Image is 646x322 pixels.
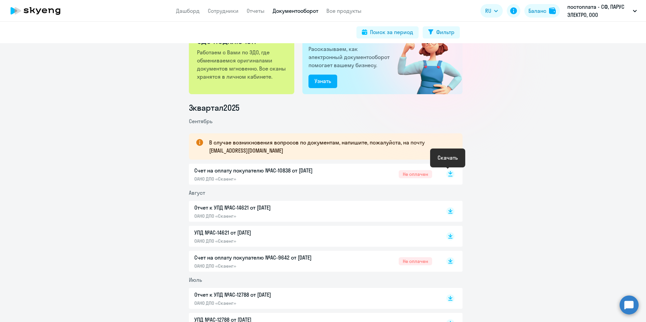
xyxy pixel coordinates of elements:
p: УПД №AC-14621 от [DATE] [194,229,336,237]
img: balance [549,7,556,14]
a: УПД №AC-14621 от [DATE]ОАНО ДПО «Скаенг» [194,229,432,244]
div: Узнать [315,77,331,85]
p: ОАНО ДПО «Скаенг» [194,238,336,244]
p: ОАНО ДПО «Скаенг» [194,300,336,306]
p: Рассказываем, как электронный документооборот помогает вашему бизнесу. [308,45,392,69]
a: Все продукты [326,7,362,14]
a: Счет на оплату покупателю №AC-10838 от [DATE]ОАНО ДПО «Скаенг»Не оплачен [194,166,432,182]
span: RU [485,7,491,15]
span: Сентябрь [189,118,213,125]
p: ОАНО ДПО «Скаенг» [194,176,336,182]
button: RU [480,4,503,18]
li: 3 квартал 2025 [189,102,463,113]
a: Отчет к УПД №AC-12788 от [DATE]ОАНО ДПО «Скаенг» [194,291,432,306]
p: ОАНО ДПО «Скаенг» [194,213,336,219]
button: Узнать [308,75,337,88]
img: connected [387,18,463,94]
span: Август [189,189,205,196]
a: Счет на оплату покупателю №AC-9642 от [DATE]ОАНО ДПО «Скаенг»Не оплачен [194,253,432,269]
span: Не оплачен [399,170,432,178]
a: Сотрудники [208,7,239,14]
p: В случае возникновения вопросов по документам, напишите, пожалуйста, на почту [EMAIL_ADDRESS][DOM... [209,138,450,155]
p: ОАНО ДПО «Скаенг» [194,263,336,269]
p: Отчет к УПД №AC-12788 от [DATE] [194,291,336,299]
div: Баланс [528,7,546,15]
div: Скачать [438,154,458,162]
p: Счет на оплату покупателю №AC-9642 от [DATE] [194,253,336,262]
button: Балансbalance [524,4,560,18]
a: Отчет к УПД №AC-14621 от [DATE]ОАНО ДПО «Скаенг» [194,204,432,219]
div: Фильтр [436,28,454,36]
span: Июль [189,276,202,283]
a: Документооборот [273,7,318,14]
div: Поиск за период [370,28,413,36]
p: Отчет к УПД №AC-14621 от [DATE] [194,204,336,212]
button: Фильтр [423,26,460,38]
a: Дашборд [176,7,200,14]
a: Отчеты [247,7,265,14]
p: Счет на оплату покупателю №AC-10838 от [DATE] [194,166,336,175]
span: Не оплачен [399,257,432,265]
p: постоплата - СФ, ПАРУС ЭЛЕКТРО, ООО [567,3,630,19]
button: постоплата - СФ, ПАРУС ЭЛЕКТРО, ООО [564,3,640,19]
button: Поиск за период [356,26,419,38]
p: Работаем с Вами по ЭДО, где обмениваемся оригиналами документов мгновенно. Все сканы хранятся в л... [197,48,287,81]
